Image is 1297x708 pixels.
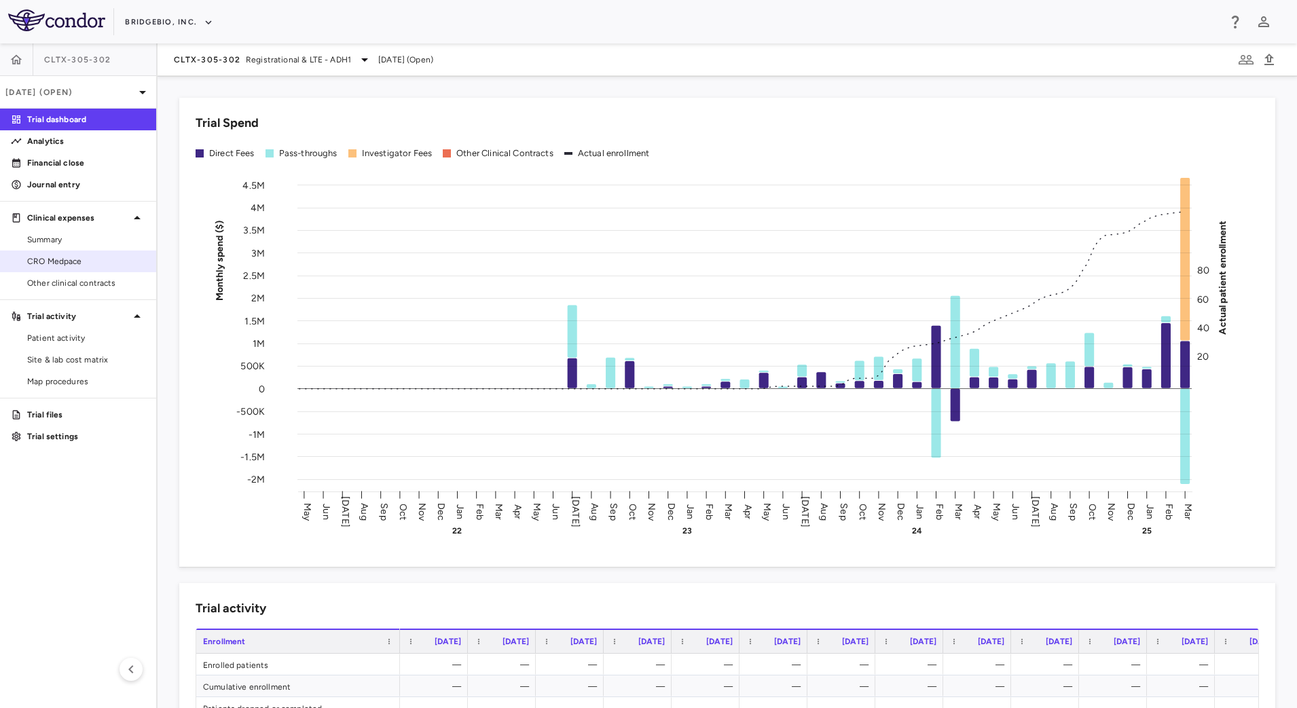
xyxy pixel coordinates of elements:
div: — [548,654,597,675]
text: Nov [416,502,428,521]
div: — [888,654,936,675]
text: [DATE] [1029,496,1041,527]
span: [DATE] [435,637,461,646]
text: Jan [1144,504,1156,519]
text: Sep [838,503,850,520]
div: — [480,654,529,675]
div: — [1159,654,1208,675]
text: Dec [895,502,907,520]
div: — [684,675,733,697]
span: CLTX-305-302 [44,54,111,65]
text: Jan [914,504,926,519]
text: Oct [397,503,409,519]
text: Apr [972,504,983,519]
text: Jun [550,504,562,519]
span: [DATE] [774,637,801,646]
text: 25 [1142,526,1152,536]
p: [DATE] (Open) [5,86,134,98]
div: Cumulative enrollment [196,675,400,696]
div: Pass-throughs [279,147,337,160]
span: Map procedures [27,375,145,388]
div: — [820,654,869,675]
text: Apr [742,504,754,519]
text: Apr [512,504,524,519]
tspan: -2M [247,474,265,485]
span: [DATE] [1114,637,1140,646]
p: Trial dashboard [27,113,145,126]
div: — [955,654,1004,675]
button: BridgeBio, Inc. [125,12,213,33]
text: May [761,502,773,521]
div: — [1023,675,1072,697]
text: [DATE] [799,496,811,527]
tspan: 80 [1197,265,1209,276]
span: CRO Medpace [27,255,145,267]
text: Nov [646,502,657,521]
tspan: 60 [1197,293,1209,305]
span: Registrational & LTE - ADH1 [246,54,351,66]
text: May [531,502,543,521]
div: — [888,675,936,697]
span: [DATE] [910,637,936,646]
text: Dec [1125,502,1137,520]
span: Patient activity [27,332,145,344]
span: [DATE] [503,637,529,646]
text: Jan [454,504,466,519]
div: — [616,654,665,675]
text: Sep [1067,503,1079,520]
tspan: -500K [236,406,265,417]
p: Trial settings [27,430,145,443]
span: [DATE] [570,637,597,646]
tspan: 1.5M [244,315,265,327]
div: — [412,654,461,675]
div: — [820,675,869,697]
text: Aug [1048,503,1060,520]
text: Feb [934,503,945,519]
text: Mar [723,503,734,519]
span: [DATE] (Open) [378,54,433,66]
tspan: 2M [251,293,265,304]
text: [DATE] [570,496,581,527]
h6: Trial Spend [196,114,259,132]
tspan: 2.5M [243,270,265,282]
tspan: 3.5M [243,225,265,236]
div: — [1227,675,1276,697]
span: [DATE] [1182,637,1208,646]
text: Mar [953,503,964,519]
span: [DATE] [1046,637,1072,646]
text: Nov [1106,502,1117,521]
text: Oct [1086,503,1098,519]
text: 23 [682,526,692,536]
text: Oct [857,503,869,519]
span: [DATE] [978,637,1004,646]
span: [DATE] [1249,637,1276,646]
text: Jun [1010,504,1021,519]
span: Other clinical contracts [27,277,145,289]
span: Summary [27,234,145,246]
text: Mar [493,503,505,519]
text: Dec [435,502,447,520]
div: — [412,675,461,697]
p: Financial close [27,157,145,169]
text: Sep [608,503,619,520]
tspan: 4M [251,202,265,214]
div: Enrolled patients [196,654,400,675]
tspan: -1.5M [240,451,265,462]
div: Actual enrollment [578,147,650,160]
tspan: 0 [259,383,265,394]
div: — [1091,675,1140,697]
div: — [616,675,665,697]
tspan: -1M [249,428,265,440]
img: logo-full-BYUhSk78.svg [8,10,105,31]
tspan: 3M [251,247,265,259]
text: May [302,502,313,521]
span: CLTX-305-302 [174,54,240,65]
div: — [548,675,597,697]
text: [DATE] [340,496,351,527]
text: Feb [1163,503,1175,519]
p: Trial activity [27,310,129,322]
div: Other Clinical Contracts [456,147,553,160]
span: Enrollment [203,637,246,646]
div: — [752,675,801,697]
tspan: Actual patient enrollment [1217,220,1228,334]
